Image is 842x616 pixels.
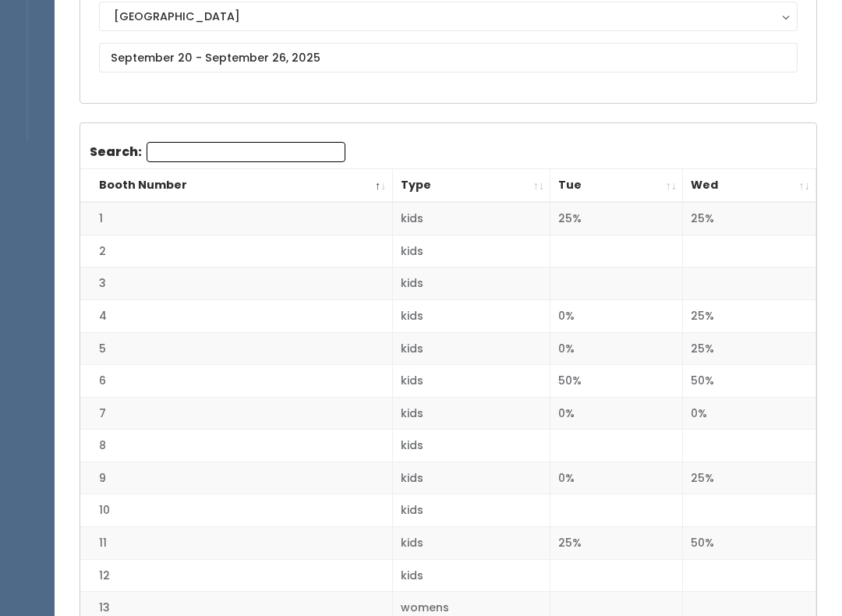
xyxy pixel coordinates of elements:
input: Search: [147,142,345,162]
td: 3 [80,267,392,300]
td: 1 [80,202,392,235]
label: Search: [90,142,345,162]
td: 0% [683,397,816,430]
td: 25% [683,202,816,235]
button: [GEOGRAPHIC_DATA] [99,2,798,31]
td: 11 [80,527,392,560]
td: 50% [683,527,816,560]
td: kids [392,235,550,267]
td: 4 [80,300,392,333]
th: Booth Number: activate to sort column descending [80,169,392,203]
td: 0% [550,332,683,365]
td: kids [392,365,550,398]
td: 12 [80,559,392,592]
td: 8 [80,430,392,462]
td: kids [392,202,550,235]
td: kids [392,332,550,365]
div: [GEOGRAPHIC_DATA] [114,8,783,25]
td: 50% [550,365,683,398]
td: 25% [550,202,683,235]
td: kids [392,430,550,462]
td: 0% [550,462,683,494]
td: kids [392,267,550,300]
td: 5 [80,332,392,365]
td: 25% [550,527,683,560]
td: kids [392,494,550,527]
td: 25% [683,300,816,333]
td: 10 [80,494,392,527]
td: 0% [550,397,683,430]
td: 50% [683,365,816,398]
td: kids [392,300,550,333]
th: Tue: activate to sort column ascending [550,169,683,203]
td: kids [392,462,550,494]
td: kids [392,527,550,560]
th: Type: activate to sort column ascending [392,169,550,203]
input: September 20 - September 26, 2025 [99,43,798,73]
td: kids [392,397,550,430]
td: kids [392,559,550,592]
td: 2 [80,235,392,267]
td: 9 [80,462,392,494]
td: 0% [550,300,683,333]
td: 7 [80,397,392,430]
td: 6 [80,365,392,398]
td: 25% [683,462,816,494]
td: 25% [683,332,816,365]
th: Wed: activate to sort column ascending [683,169,816,203]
